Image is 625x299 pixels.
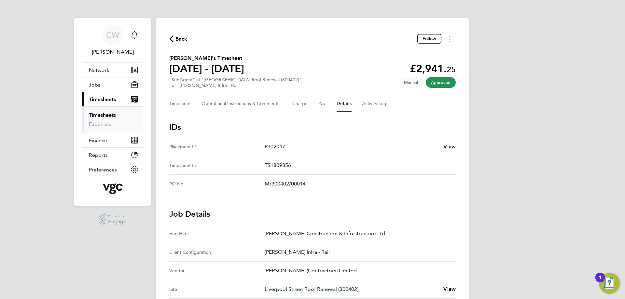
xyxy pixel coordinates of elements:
[318,96,326,112] button: Pay
[417,34,441,44] button: Follow
[108,213,126,219] span: Powered by
[410,62,456,75] app-decimal: £2,941.
[169,209,456,219] h3: Job Details
[169,83,301,88] div: For "[PERSON_NAME] Infra - Rail"
[169,248,265,256] div: Client Configuration
[169,143,265,151] div: Placement ID
[89,121,111,127] a: Expenses
[82,77,143,92] button: Jobs
[426,77,456,88] span: This timesheet has been approved.
[265,230,451,238] p: [PERSON_NAME] Construction & Infrastructure Ltd
[89,112,116,118] a: Timesheets
[175,35,187,43] span: Back
[82,63,143,77] button: Network
[169,161,265,169] div: Timesheet ID
[89,152,108,158] span: Reports
[599,273,620,294] button: Open Resource Center, 1 new notification
[292,96,308,112] button: Charge
[169,230,265,238] div: End Hirer
[82,162,143,177] button: Preferences
[82,183,143,194] a: Go to home page
[265,180,451,188] p: M/300402/00014
[265,248,451,256] p: [PERSON_NAME] Infra - Rail
[599,278,602,286] div: 1
[443,286,456,292] span: View
[423,36,436,42] span: Follow
[169,35,187,43] button: Back
[169,77,301,88] div: "SubAgent" at "[GEOGRAPHIC_DATA] Roof Renewal (300402)"
[82,106,143,133] div: Timesheets
[443,143,456,151] a: View
[82,148,143,162] button: Reports
[201,96,282,112] button: Operational Instructions & Comments
[169,62,244,75] h1: [DATE] - [DATE]
[106,31,119,39] span: CW
[265,143,438,151] p: P302047
[169,122,456,132] h3: IDs
[74,18,151,206] nav: Main navigation
[265,161,451,169] p: TS1809856
[169,267,265,275] div: Vendor
[89,167,117,173] span: Preferences
[89,67,109,73] span: Network
[443,143,456,150] span: View
[443,285,456,293] a: View
[169,96,191,112] button: Timesheet
[444,34,456,44] button: Timesheets Menu
[108,219,126,224] span: Engage
[99,213,127,226] a: Powered byEngage
[169,285,265,293] div: Site
[89,137,107,143] span: Finance
[82,48,143,56] span: Chris Watson
[447,65,456,74] span: 25
[82,92,143,106] button: Timesheets
[103,183,123,194] img: vgcgroup-logo-retina.png
[82,25,143,56] a: CW[PERSON_NAME]
[82,133,143,147] button: Finance
[89,82,100,88] span: Jobs
[362,96,389,112] button: Activity Logs
[399,77,423,88] span: This timesheet was manually created.
[265,267,451,275] p: [PERSON_NAME] (Contractors) Limited
[337,96,352,112] button: Details
[169,180,265,188] div: PO No
[265,285,438,293] p: Liverpool Street Roof Renewal (300402)
[169,54,244,62] h2: [PERSON_NAME]'s Timesheet
[89,96,116,102] span: Timesheets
